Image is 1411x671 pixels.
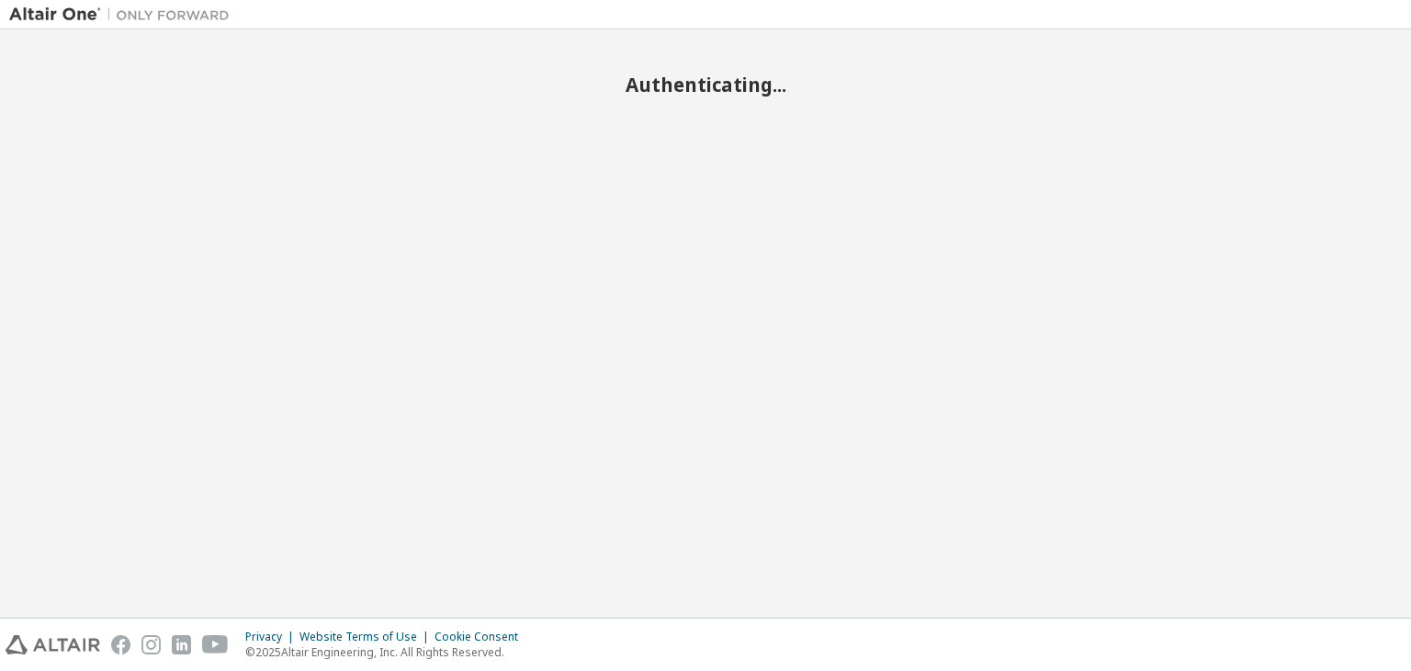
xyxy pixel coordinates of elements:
[9,6,239,24] img: Altair One
[141,635,161,654] img: instagram.svg
[111,635,130,654] img: facebook.svg
[245,630,299,644] div: Privacy
[202,635,229,654] img: youtube.svg
[435,630,529,644] div: Cookie Consent
[172,635,191,654] img: linkedin.svg
[6,635,100,654] img: altair_logo.svg
[299,630,435,644] div: Website Terms of Use
[9,73,1402,97] h2: Authenticating...
[245,644,529,660] p: © 2025 Altair Engineering, Inc. All Rights Reserved.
